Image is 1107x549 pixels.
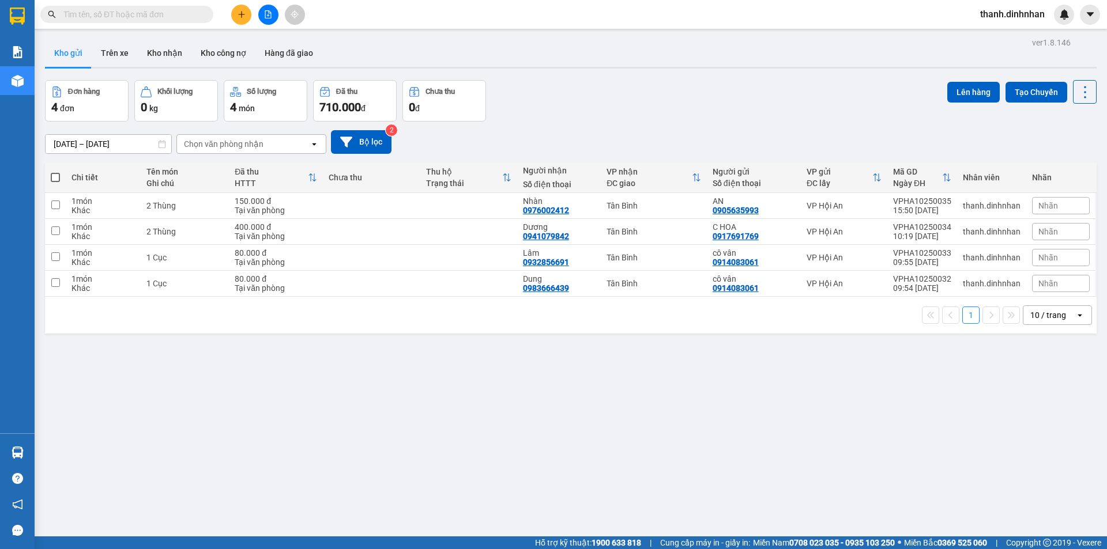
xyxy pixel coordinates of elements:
[807,167,872,176] div: VP gửi
[523,166,595,175] div: Người nhận
[426,167,502,176] div: Thu hộ
[255,39,322,67] button: Hàng đã giao
[962,306,980,324] button: 1
[415,104,420,113] span: đ
[523,232,569,241] div: 0941079842
[146,201,223,210] div: 2 Thùng
[71,258,135,267] div: Khác
[331,130,391,154] button: Bộ lọc
[264,10,272,18] span: file-add
[71,248,135,258] div: 1 món
[48,10,56,18] span: search
[523,274,595,283] div: Dung
[963,173,1021,182] div: Nhân viên
[71,173,135,182] div: Chi tiết
[229,162,323,193] th: Toggle SortBy
[235,179,308,188] div: HTTT
[893,179,942,188] div: Ngày ĐH
[258,5,278,25] button: file-add
[887,162,957,193] th: Toggle SortBy
[92,39,138,67] button: Trên xe
[51,100,58,114] span: 4
[523,206,569,215] div: 0976002412
[247,88,276,96] div: Số lượng
[713,196,795,206] div: AN
[68,88,100,96] div: Đơn hàng
[807,279,882,288] div: VP Hội An
[285,5,305,25] button: aim
[713,167,795,176] div: Người gửi
[1085,9,1095,20] span: caret-down
[235,206,317,215] div: Tại văn phòng
[1038,279,1058,288] span: Nhãn
[893,196,951,206] div: VPHA10250035
[753,536,895,549] span: Miền Nam
[893,206,951,215] div: 15:50 [DATE]
[238,10,246,18] span: plus
[420,162,517,193] th: Toggle SortBy
[71,196,135,206] div: 1 món
[361,104,366,113] span: đ
[713,248,795,258] div: cô vân
[1032,36,1071,49] div: ver 1.8.146
[601,162,707,193] th: Toggle SortBy
[893,274,951,283] div: VPHA10250032
[607,279,701,288] div: Tân Bình
[893,232,951,241] div: 10:19 [DATE]
[1038,201,1058,210] span: Nhãn
[12,525,23,536] span: message
[426,88,455,96] div: Chưa thu
[291,10,299,18] span: aim
[963,253,1021,262] div: thanh.dinhnhan
[523,196,595,206] div: Nhàn
[592,538,641,547] strong: 1900 633 818
[224,80,307,122] button: Số lượng4món
[386,124,397,136] sup: 2
[607,201,701,210] div: Tân Bình
[1075,311,1085,320] svg: open
[319,100,361,114] span: 710.000
[535,536,641,549] span: Hỗ trợ kỹ thuật:
[713,283,759,293] div: 0914083061
[235,248,317,258] div: 80.000 đ
[607,227,701,236] div: Tân Bình
[898,540,901,545] span: ⚪️
[893,283,951,293] div: 09:54 [DATE]
[713,232,759,241] div: 0917691769
[230,100,236,114] span: 4
[12,499,23,510] span: notification
[650,536,652,549] span: |
[713,179,795,188] div: Số điện thoại
[904,536,987,549] span: Miền Bắc
[523,222,595,232] div: Dương
[947,82,1000,103] button: Lên hàng
[801,162,887,193] th: Toggle SortBy
[235,258,317,267] div: Tại văn phòng
[12,473,23,484] span: question-circle
[235,232,317,241] div: Tại văn phòng
[146,179,223,188] div: Ghi chú
[71,283,135,293] div: Khác
[71,206,135,215] div: Khác
[239,104,255,113] span: món
[235,196,317,206] div: 150.000 đ
[336,88,357,96] div: Đã thu
[893,167,942,176] div: Mã GD
[893,222,951,232] div: VPHA10250034
[893,258,951,267] div: 09:55 [DATE]
[607,167,692,176] div: VP nhận
[235,274,317,283] div: 80.000 đ
[71,274,135,283] div: 1 món
[523,283,569,293] div: 0983666439
[1030,309,1066,321] div: 10 / trang
[146,227,223,236] div: 2 Thùng
[523,258,569,267] div: 0932856691
[329,173,414,182] div: Chưa thu
[184,138,263,150] div: Chọn văn phòng nhận
[523,248,595,258] div: Lâm
[141,100,147,114] span: 0
[807,201,882,210] div: VP Hội An
[45,80,129,122] button: Đơn hàng4đơn
[807,227,882,236] div: VP Hội An
[713,274,795,283] div: cô vân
